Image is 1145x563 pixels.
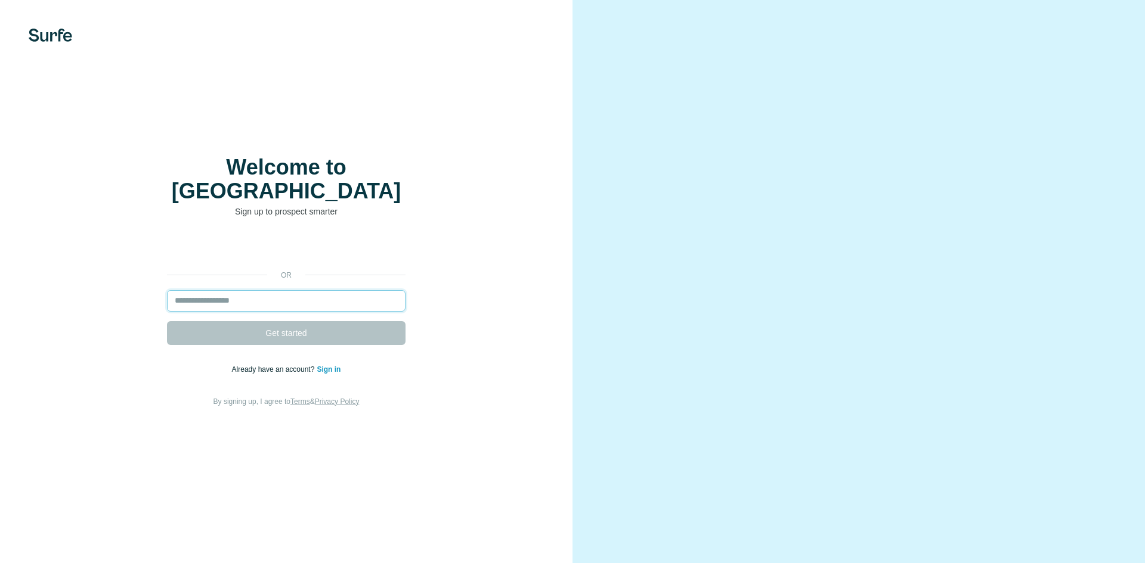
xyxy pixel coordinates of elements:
p: or [267,270,305,281]
a: Sign in [317,365,341,374]
span: By signing up, I agree to & [213,397,360,406]
h1: Welcome to [GEOGRAPHIC_DATA] [167,155,406,203]
span: Already have an account? [232,365,317,374]
a: Privacy Policy [315,397,360,406]
img: Surfe's logo [29,29,72,42]
p: Sign up to prospect smarter [167,206,406,217]
a: Terms [290,397,310,406]
iframe: Sign in with Google Button [161,235,411,262]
